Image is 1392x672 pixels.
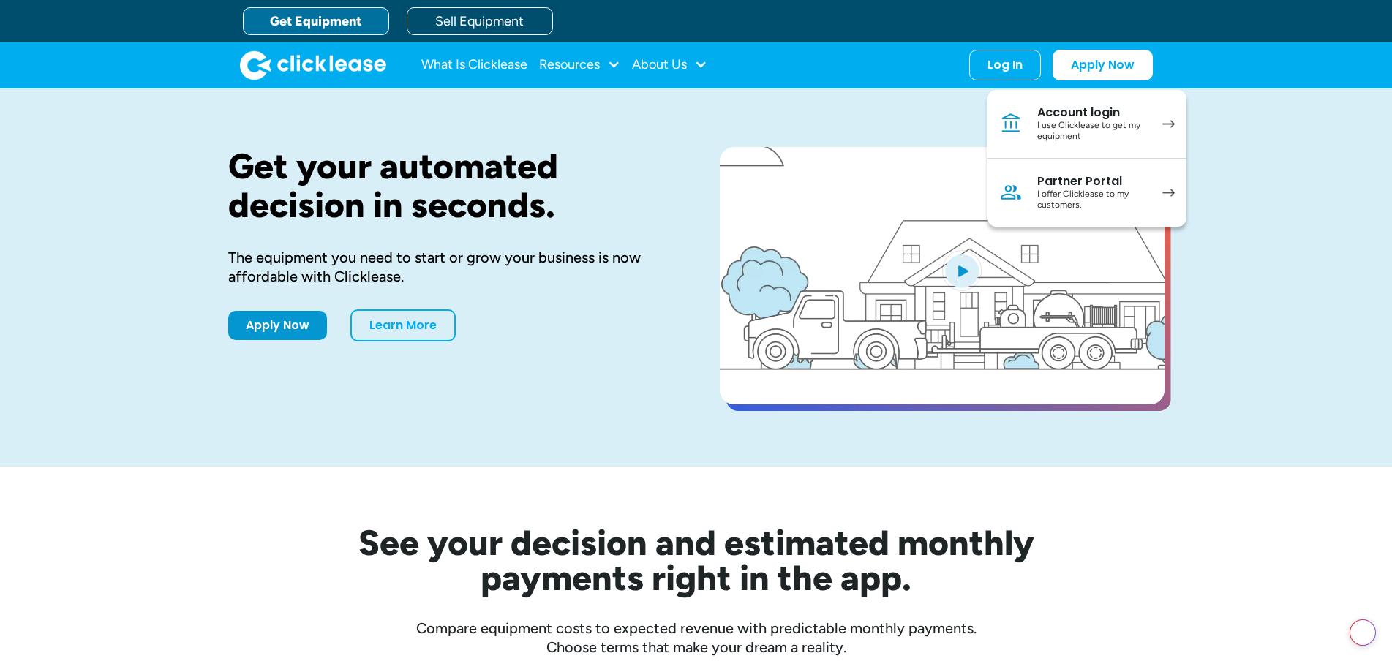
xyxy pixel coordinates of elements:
[1037,174,1148,189] div: Partner Portal
[228,147,673,224] h1: Get your automated decision in seconds.
[243,7,389,35] a: Get Equipment
[228,311,327,340] a: Apply Now
[987,159,1186,227] a: Partner PortalI offer Clicklease to my customers.
[228,619,1165,657] div: Compare equipment costs to expected revenue with predictable monthly payments. Choose terms that ...
[240,50,386,80] a: home
[228,248,673,286] div: The equipment you need to start or grow your business is now affordable with Clicklease.
[350,309,456,341] a: Learn More
[1037,120,1148,143] div: I use Clicklease to get my equipment
[999,112,1023,135] img: Bank icon
[421,50,527,80] a: What Is Clicklease
[1037,189,1148,211] div: I offer Clicklease to my customers.
[407,7,553,35] a: Sell Equipment
[1037,105,1148,120] div: Account login
[1162,189,1175,197] img: arrow
[240,50,386,80] img: Clicklease logo
[632,50,707,80] div: About Us
[987,58,1023,72] div: Log In
[942,250,982,291] img: Blue play button logo on a light blue circular background
[999,181,1023,204] img: Person icon
[287,525,1106,595] h2: See your decision and estimated monthly payments right in the app.
[539,50,620,80] div: Resources
[987,90,1186,227] nav: Log In
[1053,50,1153,80] a: Apply Now
[987,90,1186,159] a: Account loginI use Clicklease to get my equipment
[720,147,1165,404] a: open lightbox
[1162,120,1175,128] img: arrow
